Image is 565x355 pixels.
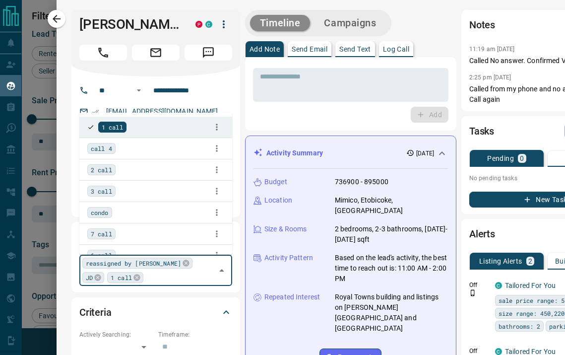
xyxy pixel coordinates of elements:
[111,273,132,283] span: 1 call
[469,74,511,81] p: 2:25 pm [DATE]
[264,177,287,187] p: Budget
[91,208,109,217] span: condo
[82,272,104,283] div: JD
[185,45,232,61] span: Message
[469,281,489,289] p: Off
[469,226,495,242] h2: Alerts
[264,292,320,302] p: Repeated Interest
[250,15,311,31] button: Timeline
[469,123,494,139] h2: Tasks
[479,258,522,265] p: Listing Alerts
[335,195,448,216] p: Mimico, Etobicoke, [GEOGRAPHIC_DATA]
[79,330,153,339] p: Actively Searching:
[335,292,448,334] p: Royal Towns building and listings on [PERSON_NAME][GEOGRAPHIC_DATA] and [GEOGRAPHIC_DATA]
[416,149,434,158] p: [DATE]
[495,282,502,289] div: condos.ca
[469,46,515,53] p: 11:19 am [DATE]
[520,155,524,162] p: 0
[91,143,112,153] span: call 4
[469,289,476,296] svg: Push Notification Only
[79,45,127,61] span: Call
[250,46,280,53] p: Add Note
[215,264,229,278] button: Close
[91,186,112,196] span: 3 call
[205,21,212,28] div: condos.ca
[314,15,386,31] button: Campaigns
[505,282,556,289] a: Tailored For You
[91,250,112,260] span: 6 call
[528,258,532,265] p: 2
[253,144,448,162] div: Activity Summary[DATE]
[383,46,409,53] p: Log Call
[91,229,112,239] span: 7 call
[102,122,123,132] span: 1 call
[264,253,313,263] p: Activity Pattern
[133,84,145,96] button: Open
[132,45,180,61] span: Email
[335,253,448,284] p: Based on the lead's activity, the best time to reach out is: 11:00 AM - 2:00 PM
[195,21,202,28] div: property.ca
[339,46,371,53] p: Send Text
[79,16,181,32] h1: [PERSON_NAME]
[292,46,327,53] p: Send Email
[79,304,112,320] h2: Criteria
[106,107,218,115] a: [EMAIL_ADDRESS][DOMAIN_NAME]
[86,273,93,283] span: JD
[266,148,323,158] p: Activity Summary
[107,272,143,283] div: 1 call
[335,224,448,245] p: 2 bedrooms, 2-3 bathrooms, [DATE]-[DATE] sqft
[79,300,232,324] div: Criteria
[499,321,540,331] span: bathrooms: 2
[495,348,502,355] div: condos.ca
[92,108,99,115] svg: Email Verified
[82,258,192,269] div: reassigned by [PERSON_NAME]
[264,224,307,234] p: Size & Rooms
[158,330,232,339] p: Timeframe:
[264,195,292,206] p: Location
[91,165,112,175] span: 2 call
[86,258,181,268] span: reassigned by [PERSON_NAME]
[487,155,514,162] p: Pending
[335,177,388,187] p: 736900 - 895000
[469,17,495,33] h2: Notes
